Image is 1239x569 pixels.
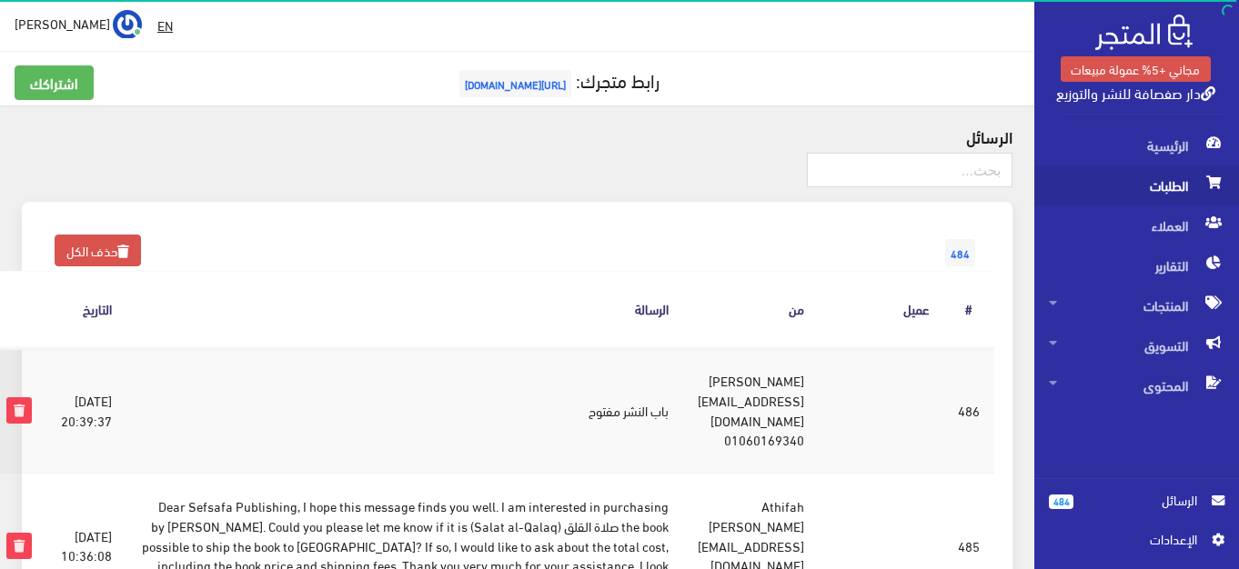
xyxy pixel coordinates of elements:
[455,63,660,96] a: رابط متجرك:[URL][DOMAIN_NAME]
[1034,165,1239,205] a: الطلبات
[1049,325,1224,365] span: التسويق
[1049,205,1224,245] span: العملاء
[1049,165,1224,205] span: الطلبات
[1056,79,1215,105] a: دار صفصافة للنشر والتوزيع
[1063,529,1196,549] span: اﻹعدادات
[46,347,126,474] td: [DATE] 20:39:37
[1034,205,1239,245] a: العملاء
[1034,285,1239,325] a: المنتجات
[157,14,173,36] u: EN
[1088,490,1197,510] span: الرسائل
[1061,56,1211,82] a: مجاني +5% عمولة مبيعات
[1049,245,1224,285] span: التقارير
[683,272,819,347] th: من
[1034,245,1239,285] a: التقارير
[945,239,975,266] span: 484
[943,272,994,347] th: #
[1034,365,1239,405] a: المحتوى
[943,347,994,474] td: 486
[126,272,683,347] th: الرسالة
[459,70,571,97] span: [URL][DOMAIN_NAME]
[1049,285,1224,325] span: المنتجات
[113,10,142,39] img: ...
[1049,125,1224,165] span: الرئيسية
[46,272,126,347] th: التاريخ
[15,9,142,38] a: ... [PERSON_NAME]
[1049,490,1224,529] a: 484 الرسائل
[807,153,1012,187] input: بحث...
[15,65,94,100] a: اشتراكك
[683,347,819,474] td: [PERSON_NAME] [EMAIL_ADDRESS][DOMAIN_NAME] 01060169340
[126,347,683,474] td: باب النشر مفتوح
[1095,15,1193,50] img: .
[819,272,943,347] th: عميل
[1049,529,1224,558] a: اﻹعدادات
[55,235,141,266] a: حذف الكل
[1034,125,1239,165] a: الرئيسية
[150,9,180,42] a: EN
[15,12,110,35] span: [PERSON_NAME]
[22,127,1012,145] h4: الرسائل
[1049,494,1073,509] span: 484
[1049,365,1224,405] span: المحتوى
